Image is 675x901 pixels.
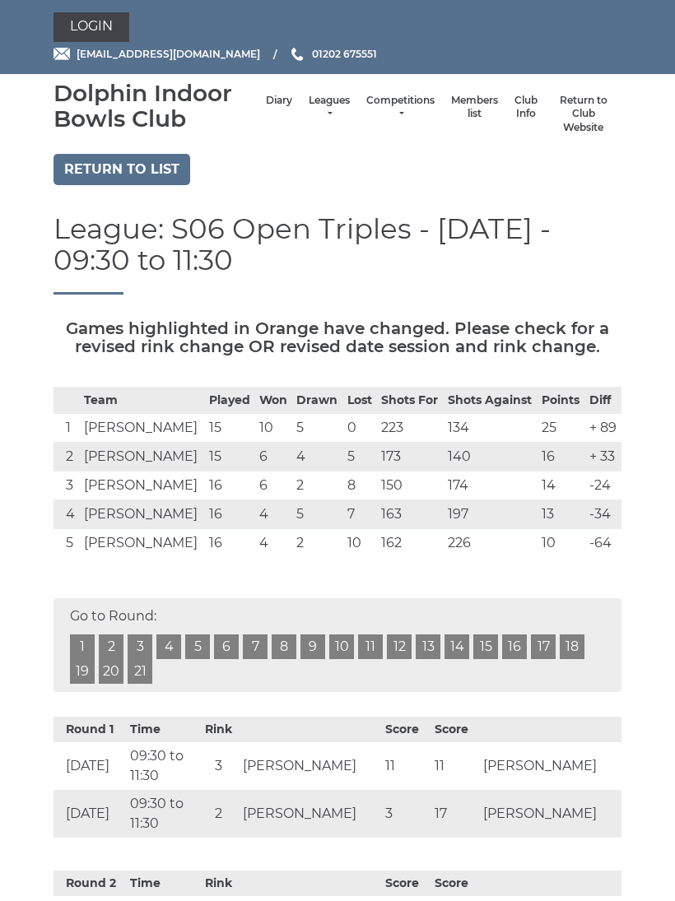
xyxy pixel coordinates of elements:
[444,529,538,558] td: 226
[54,414,80,443] td: 1
[514,94,538,121] a: Club Info
[255,471,292,500] td: 6
[451,94,498,121] a: Members list
[444,443,538,471] td: 140
[377,471,444,500] td: 150
[343,471,377,500] td: 8
[292,529,343,558] td: 2
[538,443,584,471] td: 16
[381,871,431,896] th: Score
[54,214,621,295] h1: League: S06 Open Triples - [DATE] - 09:30 to 11:30
[54,598,621,692] div: Go to Round:
[255,414,292,443] td: 10
[381,742,431,790] td: 11
[126,742,198,790] td: 09:30 to 11:30
[272,634,296,659] a: 8
[381,717,431,742] th: Score
[70,659,95,684] a: 19
[473,634,498,659] a: 15
[255,443,292,471] td: 6
[126,871,198,896] th: Time
[54,717,126,742] th: Round 1
[343,388,377,414] th: Lost
[80,500,205,529] td: [PERSON_NAME]
[538,529,584,558] td: 10
[255,529,292,558] td: 4
[255,388,292,414] th: Won
[343,443,377,471] td: 5
[416,634,440,659] a: 13
[70,634,95,659] a: 1
[214,634,239,659] a: 6
[54,81,258,132] div: Dolphin Indoor Bowls Club
[99,634,123,659] a: 2
[444,414,538,443] td: 134
[431,742,480,790] td: 11
[198,742,239,790] td: 3
[54,46,260,62] a: Email [EMAIL_ADDRESS][DOMAIN_NAME]
[54,48,70,60] img: Email
[366,94,435,121] a: Competitions
[54,790,126,838] td: [DATE]
[585,414,621,443] td: + 89
[292,471,343,500] td: 2
[502,634,527,659] a: 16
[239,790,381,838] td: [PERSON_NAME]
[585,500,621,529] td: -34
[343,500,377,529] td: 7
[205,388,256,414] th: Played
[198,790,239,838] td: 2
[585,443,621,471] td: + 33
[205,529,256,558] td: 16
[54,500,80,529] td: 4
[80,414,205,443] td: [PERSON_NAME]
[554,94,613,135] a: Return to Club Website
[431,717,480,742] th: Score
[538,388,584,414] th: Points
[358,634,383,659] a: 11
[479,742,621,790] td: [PERSON_NAME]
[126,790,198,838] td: 09:30 to 11:30
[289,46,377,62] a: Phone us 01202 675551
[300,634,325,659] a: 9
[381,790,431,838] td: 3
[444,471,538,500] td: 174
[99,659,123,684] a: 20
[239,742,381,790] td: [PERSON_NAME]
[585,529,621,558] td: -64
[377,443,444,471] td: 173
[80,443,205,471] td: [PERSON_NAME]
[538,500,584,529] td: 13
[445,634,469,659] a: 14
[198,871,239,896] th: Rink
[54,443,80,471] td: 2
[185,634,210,659] a: 5
[80,388,205,414] th: Team
[80,529,205,558] td: [PERSON_NAME]
[243,634,268,659] a: 7
[54,742,126,790] td: [DATE]
[292,388,343,414] th: Drawn
[54,871,126,896] th: Round 2
[538,414,584,443] td: 25
[292,443,343,471] td: 4
[128,634,152,659] a: 3
[531,634,556,659] a: 17
[377,529,444,558] td: 162
[538,471,584,500] td: 14
[126,717,198,742] th: Time
[292,414,343,443] td: 5
[387,634,412,659] a: 12
[444,500,538,529] td: 197
[205,500,256,529] td: 16
[585,471,621,500] td: -24
[309,94,350,121] a: Leagues
[343,529,377,558] td: 10
[585,388,621,414] th: Diff
[156,634,181,659] a: 4
[312,48,377,60] span: 01202 675551
[205,414,256,443] td: 15
[128,659,152,684] a: 21
[54,471,80,500] td: 3
[377,388,444,414] th: Shots For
